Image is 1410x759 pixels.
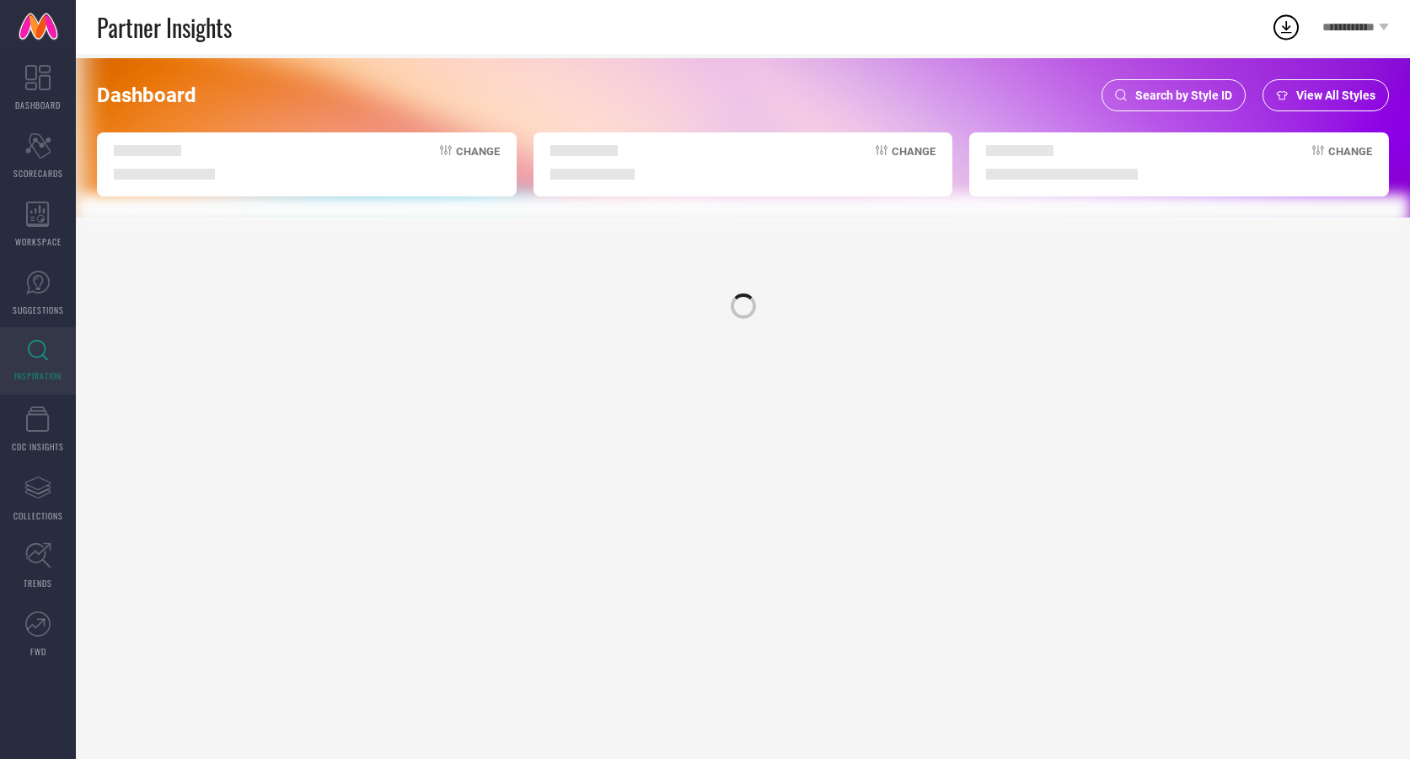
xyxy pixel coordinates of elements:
span: COLLECTIONS [13,509,63,522]
span: View All Styles [1296,89,1375,102]
span: TRENDS [24,577,52,589]
span: WORKSPACE [15,235,62,248]
span: Change [1328,145,1372,180]
span: SCORECARDS [13,167,63,180]
span: Dashboard [97,83,196,107]
span: Partner Insights [97,10,232,45]
span: FWD [30,645,46,658]
span: Search by Style ID [1135,89,1232,102]
span: SUGGESTIONS [13,304,64,316]
span: Change [456,145,500,180]
div: Open download list [1271,12,1301,42]
span: Change [892,145,936,180]
span: DASHBOARD [15,99,61,111]
span: INSPIRATION [14,369,62,382]
span: CDC INSIGHTS [12,440,64,453]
